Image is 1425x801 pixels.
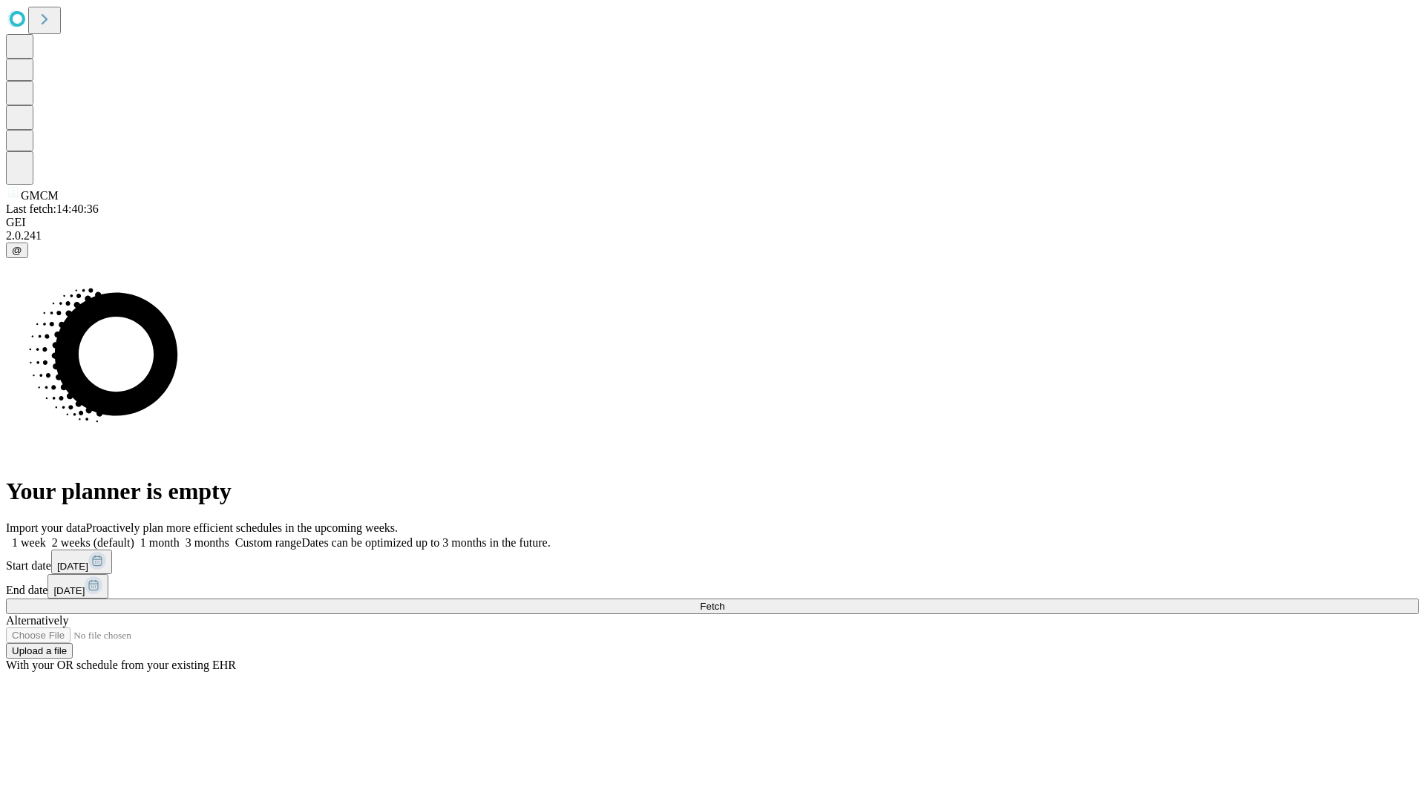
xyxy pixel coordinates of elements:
[235,536,301,549] span: Custom range
[53,585,85,596] span: [DATE]
[6,243,28,258] button: @
[57,561,88,572] span: [DATE]
[12,245,22,256] span: @
[12,536,46,549] span: 1 week
[6,229,1419,243] div: 2.0.241
[140,536,180,549] span: 1 month
[86,521,398,534] span: Proactively plan more efficient schedules in the upcoming weeks.
[6,574,1419,599] div: End date
[6,614,68,627] span: Alternatively
[6,216,1419,229] div: GEI
[6,599,1419,614] button: Fetch
[6,643,73,659] button: Upload a file
[6,478,1419,505] h1: Your planner is empty
[6,550,1419,574] div: Start date
[186,536,229,549] span: 3 months
[301,536,550,549] span: Dates can be optimized up to 3 months in the future.
[6,521,86,534] span: Import your data
[21,189,59,202] span: GMCM
[52,536,134,549] span: 2 weeks (default)
[6,202,99,215] span: Last fetch: 14:40:36
[47,574,108,599] button: [DATE]
[6,659,236,671] span: With your OR schedule from your existing EHR
[51,550,112,574] button: [DATE]
[700,601,724,612] span: Fetch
